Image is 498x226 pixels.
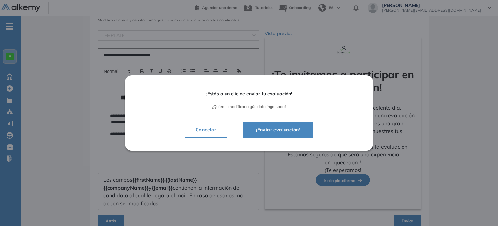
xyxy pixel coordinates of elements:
span: ¡Enviar evaluación! [251,126,305,134]
button: ¡Enviar evaluación! [243,122,313,138]
span: ¿Quieres modificar algún dato ingresado? [143,104,355,109]
span: Cancelar [190,126,222,134]
span: ¡Estás a un clic de enviar tu evaluación! [143,91,355,97]
button: Cancelar [185,122,227,138]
